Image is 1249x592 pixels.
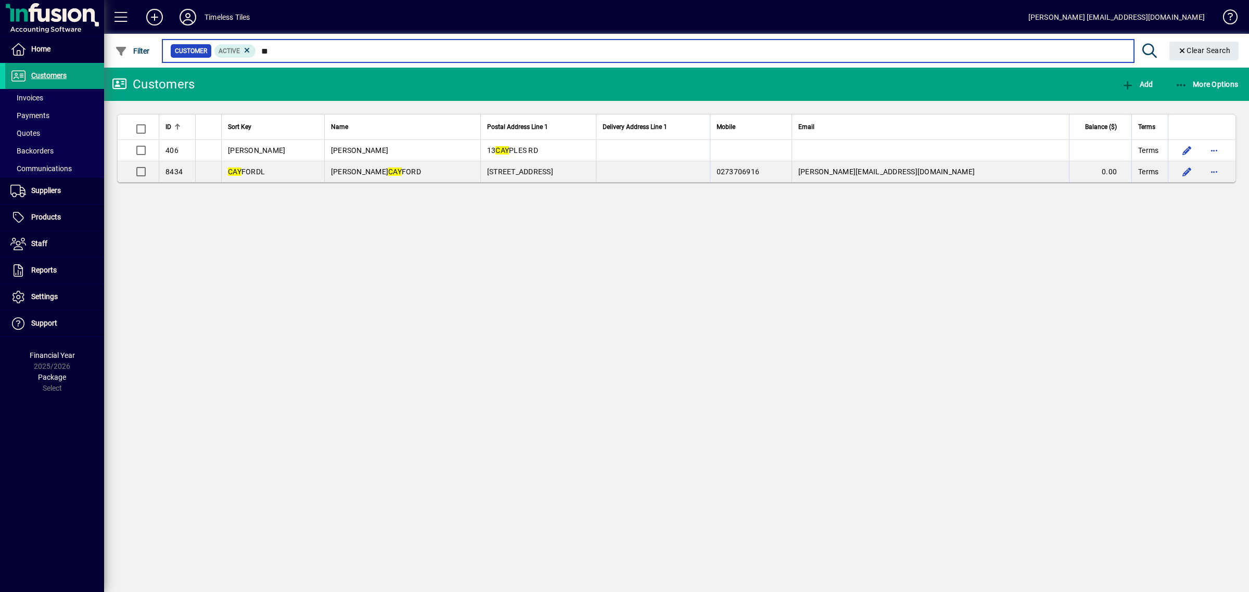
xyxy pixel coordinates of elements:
button: Profile [171,8,205,27]
span: Reports [31,266,57,274]
a: Quotes [5,124,104,142]
a: Staff [5,231,104,257]
span: Staff [31,239,47,248]
span: Communications [10,164,72,173]
span: ID [165,121,171,133]
em: CAY [495,146,509,155]
td: 0.00 [1069,161,1131,182]
span: 13 PLES RD [487,146,538,155]
span: FORDL [228,168,265,176]
div: Customers [112,76,195,93]
button: Add [1119,75,1155,94]
div: Mobile [717,121,785,133]
a: Communications [5,160,104,177]
span: [PERSON_NAME] [331,146,388,155]
a: Suppliers [5,178,104,204]
span: Quotes [10,129,40,137]
span: Suppliers [31,186,61,195]
span: 8434 [165,168,183,176]
span: Terms [1138,121,1155,133]
span: Backorders [10,147,54,155]
a: Payments [5,107,104,124]
a: Settings [5,284,104,310]
em: CAY [228,168,241,176]
em: CAY [388,168,402,176]
div: ID [165,121,189,133]
span: Balance ($) [1085,121,1117,133]
button: Clear [1169,42,1239,60]
div: [PERSON_NAME] [EMAIL_ADDRESS][DOMAIN_NAME] [1028,9,1205,25]
span: Customer [175,46,207,56]
span: [STREET_ADDRESS] [487,168,553,176]
span: [PERSON_NAME][EMAIL_ADDRESS][DOMAIN_NAME] [798,168,975,176]
span: [PERSON_NAME] [228,146,285,155]
span: Add [1121,80,1153,88]
span: Filter [115,47,150,55]
span: Home [31,45,50,53]
a: Reports [5,258,104,284]
button: Edit [1179,142,1195,159]
div: Email [798,121,1063,133]
span: Invoices [10,94,43,102]
button: Edit [1179,163,1195,180]
span: Clear Search [1178,46,1231,55]
span: Products [31,213,61,221]
button: Filter [112,42,152,60]
button: More options [1206,142,1222,159]
a: Support [5,311,104,337]
span: Mobile [717,121,735,133]
a: Invoices [5,89,104,107]
span: Terms [1138,166,1158,177]
span: Customers [31,71,67,80]
span: Support [31,319,57,327]
div: Timeless Tiles [205,9,250,25]
mat-chip: Activation Status: Active [214,44,256,58]
span: Active [219,47,240,55]
button: Add [138,8,171,27]
button: More options [1206,163,1222,180]
a: Backorders [5,142,104,160]
span: More Options [1175,80,1239,88]
div: Name [331,121,474,133]
span: Postal Address Line 1 [487,121,548,133]
span: Package [38,373,66,381]
span: 406 [165,146,179,155]
a: Home [5,36,104,62]
a: Products [5,204,104,230]
span: 0273706916 [717,168,760,176]
span: [PERSON_NAME] FORD [331,168,421,176]
span: Email [798,121,814,133]
div: Balance ($) [1076,121,1126,133]
span: Name [331,121,348,133]
span: Financial Year [30,351,75,359]
span: Payments [10,111,49,120]
span: Terms [1138,145,1158,156]
span: Settings [31,292,58,301]
button: More Options [1172,75,1241,94]
span: Sort Key [228,121,251,133]
a: Knowledge Base [1215,2,1236,36]
span: Delivery Address Line 1 [603,121,667,133]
